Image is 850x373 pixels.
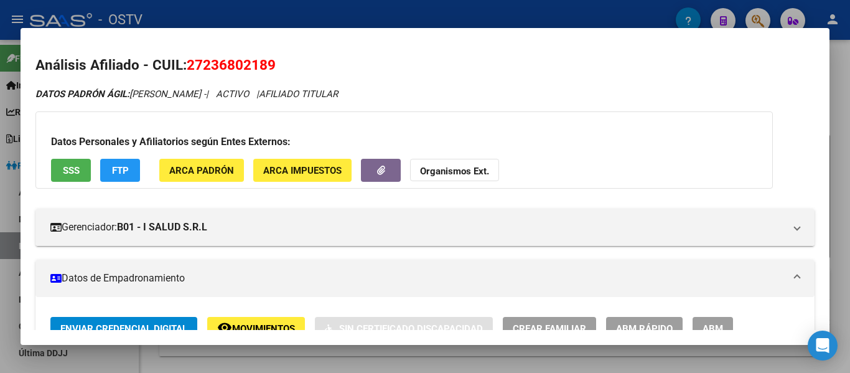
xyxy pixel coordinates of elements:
[513,323,586,334] span: Crear Familiar
[410,159,499,182] button: Organismos Ext.
[100,159,140,182] button: FTP
[159,159,244,182] button: ARCA Padrón
[35,209,815,246] mat-expansion-panel-header: Gerenciador:B01 - I SALUD S.R.L
[217,320,232,335] mat-icon: remove_red_eye
[35,88,338,100] i: | ACTIVO |
[693,317,733,340] button: ABM
[703,323,723,334] span: ABM
[339,323,483,334] span: Sin Certificado Discapacidad
[35,55,815,76] h2: Análisis Afiliado - CUIL:
[315,317,493,340] button: Sin Certificado Discapacidad
[616,323,673,334] span: ABM Rápido
[51,135,757,149] h3: Datos Personales y Afiliatorios según Entes Externos:
[263,165,342,176] span: ARCA Impuestos
[187,57,276,73] span: 27236802189
[606,317,683,340] button: ABM Rápido
[259,88,338,100] span: AFILIADO TITULAR
[50,317,197,340] button: Enviar Credencial Digital
[35,88,129,100] strong: DATOS PADRÓN ÁGIL:
[35,260,815,297] mat-expansion-panel-header: Datos de Empadronamiento
[808,331,838,361] div: Open Intercom Messenger
[60,323,187,334] span: Enviar Credencial Digital
[35,88,206,100] span: [PERSON_NAME] -
[117,220,207,235] strong: B01 - I SALUD S.R.L
[50,220,785,235] mat-panel-title: Gerenciador:
[112,165,129,176] span: FTP
[169,165,234,176] span: ARCA Padrón
[51,159,91,182] button: SSS
[253,159,352,182] button: ARCA Impuestos
[63,165,80,176] span: SSS
[207,317,305,340] button: Movimientos
[232,323,295,334] span: Movimientos
[50,271,785,286] mat-panel-title: Datos de Empadronamiento
[420,166,489,177] strong: Organismos Ext.
[503,317,596,340] button: Crear Familiar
